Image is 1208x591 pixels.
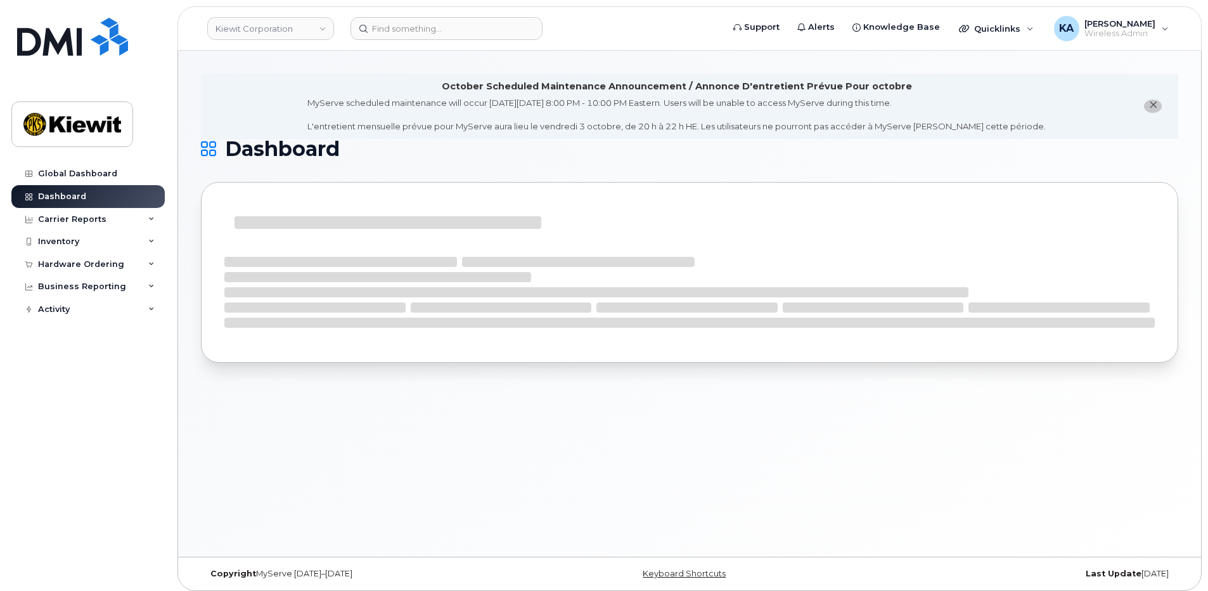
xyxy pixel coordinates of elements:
div: [DATE] [852,569,1178,579]
div: October Scheduled Maintenance Announcement / Annonce D'entretient Prévue Pour octobre [442,80,912,93]
strong: Copyright [210,569,256,578]
strong: Last Update [1086,569,1141,578]
div: MyServe scheduled maintenance will occur [DATE][DATE] 8:00 PM - 10:00 PM Eastern. Users will be u... [307,97,1046,133]
a: Keyboard Shortcuts [643,569,726,578]
span: Dashboard [225,140,340,159]
div: MyServe [DATE]–[DATE] [201,569,527,579]
button: close notification [1144,100,1162,113]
